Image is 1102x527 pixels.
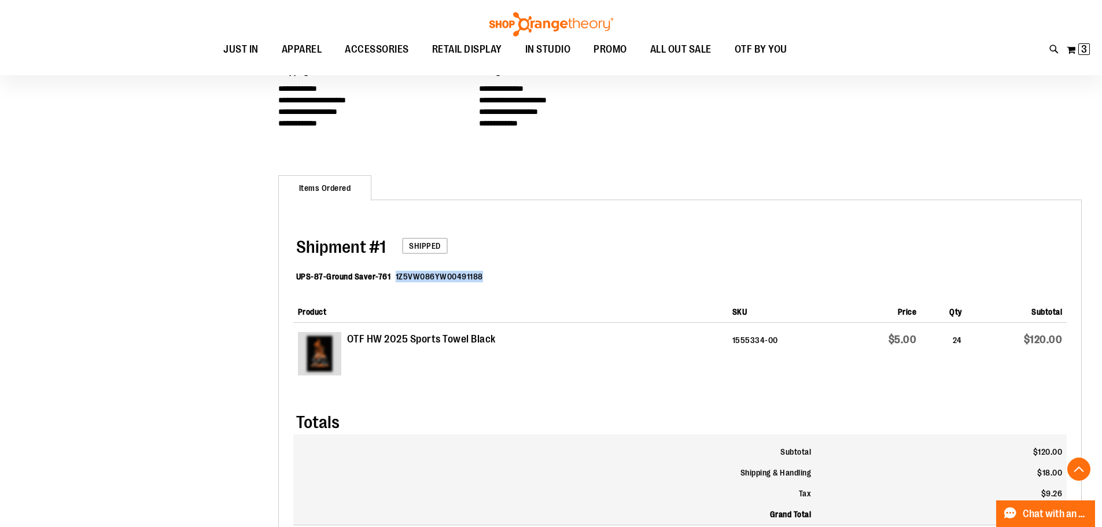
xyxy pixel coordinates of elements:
[1081,43,1087,55] span: 3
[479,67,533,76] span: Billing Address
[889,334,917,345] span: $5.00
[650,36,712,62] span: ALL OUT SALE
[278,175,372,201] strong: Items Ordered
[298,332,341,375] img: 2025 Hell Week Sports Towel
[1033,447,1063,456] span: $120.00
[1037,468,1062,477] span: $18.00
[293,462,816,483] th: Shipping & Handling
[402,238,448,254] span: Shipped
[347,332,496,347] strong: OTF HW 2025 Sports Towel Black
[278,67,341,76] span: Shipping Address
[296,237,379,257] span: Shipment #
[594,36,627,62] span: PROMO
[282,36,322,62] span: APPAREL
[735,36,787,62] span: OTF BY YOU
[1024,334,1063,345] span: $120.00
[770,510,812,519] strong: Grand Total
[296,412,340,432] span: Totals
[293,483,816,504] th: Tax
[296,237,386,257] span: 1
[728,323,843,390] td: 1555334-00
[293,434,816,462] th: Subtotal
[921,323,967,390] td: 24
[432,36,502,62] span: RETAIL DISPLAY
[396,271,483,282] dd: 1Z5VW086YW00491188
[345,36,409,62] span: ACCESSORIES
[1023,508,1088,519] span: Chat with an Expert
[1067,458,1090,481] button: Back To Top
[296,271,391,282] dt: UPS-87-Ground Saver-761
[223,36,259,62] span: JUST IN
[488,12,615,36] img: Shop Orangetheory
[525,36,571,62] span: IN STUDIO
[1041,489,1063,498] span: $9.26
[996,500,1096,527] button: Chat with an Expert
[921,297,967,323] th: Qty
[967,297,1067,323] th: Subtotal
[843,297,921,323] th: Price
[728,297,843,323] th: SKU
[293,297,728,323] th: Product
